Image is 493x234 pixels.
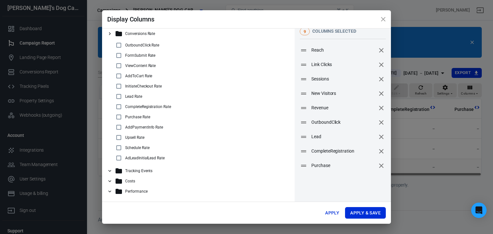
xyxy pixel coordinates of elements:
[125,43,159,47] p: OutboundClick Rate
[376,74,387,85] button: remove
[125,135,144,140] p: Upsell Rate
[311,76,376,82] span: Sessions
[322,207,342,219] button: Apply
[376,45,387,56] button: remove
[312,29,356,34] span: columns selected
[295,101,391,115] div: Revenueremove
[295,57,391,72] div: Link Clicksremove
[376,131,387,142] button: remove
[376,160,387,171] button: remove
[311,47,376,54] span: Reach
[376,12,391,27] button: close
[311,162,376,169] span: Purchase
[125,189,148,194] p: Performance
[311,104,376,111] span: Revenue
[125,179,135,183] p: Costs
[125,94,142,99] p: Lead Rate
[125,115,150,119] p: Purchase Rate
[376,146,387,157] button: remove
[301,29,308,35] span: 9
[295,86,391,101] div: New Visitorsremove
[125,74,152,78] p: AddToCart Rate
[125,146,149,150] p: Schedule Rate
[295,130,391,144] div: Leadremove
[125,156,165,160] p: AdLeadInitialLead Rate
[311,90,376,97] span: New Visitors
[311,61,376,68] span: Link Clicks
[125,84,162,88] p: InitiateCheckout Rate
[107,15,154,23] span: Display Columns
[125,63,156,68] p: ViewContent Rate
[376,103,387,113] button: remove
[311,119,376,126] span: OutboundClick
[345,207,386,219] button: Apply & Save
[471,203,487,218] div: Open Intercom Messenger
[376,59,387,70] button: remove
[311,133,376,140] span: Lead
[295,72,391,86] div: Sessionsremove
[125,169,152,173] p: Tracking Events
[376,88,387,99] button: remove
[125,125,163,130] p: AddPaymentInfo Rate
[125,31,155,36] p: Conversions Rate
[125,53,155,58] p: FormSubmit Rate
[295,144,391,158] div: CompleteRegistrationremove
[295,158,391,173] div: Purchaseremove
[125,104,171,109] p: CompleteRegistration Rate
[295,43,391,57] div: Reachremove
[311,148,376,155] span: CompleteRegistration
[376,117,387,128] button: remove
[295,115,391,130] div: OutboundClickremove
